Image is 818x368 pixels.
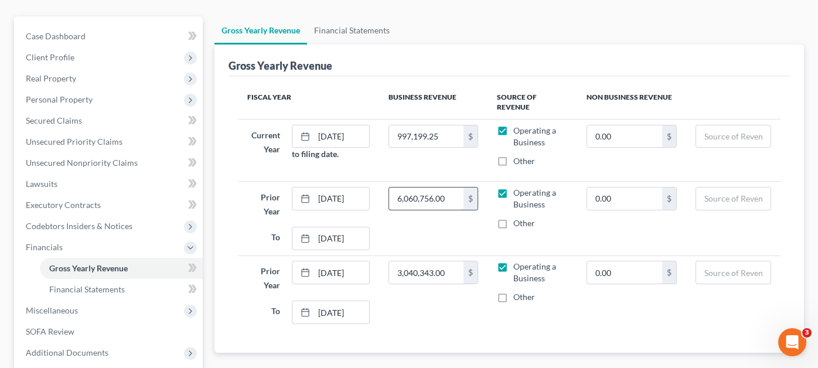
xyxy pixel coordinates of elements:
span: Operating a Business [513,188,556,209]
span: Miscellaneous [26,305,78,315]
input: MM/DD/YYYY [314,188,369,210]
a: Financial Statements [307,16,397,45]
th: Source of Revenue [488,86,577,120]
input: MM/DD/YYYY [314,227,369,250]
span: SOFA Review [26,326,74,336]
span: Lawsuits [26,179,57,189]
input: MM/DD/YYYY [314,125,369,148]
span: 3 [802,328,812,338]
div: $ [662,188,676,210]
span: Real Property [26,73,76,83]
input: 0.00 [587,261,662,284]
span: Client Profile [26,52,74,62]
div: $ [463,261,478,284]
a: Case Dashboard [16,26,203,47]
div: $ [662,261,676,284]
label: to filing date. [292,148,339,160]
div: $ [463,188,478,210]
span: Financials [26,242,63,252]
span: Personal Property [26,94,93,104]
span: Operating a Business [513,261,556,283]
div: $ [463,125,478,148]
span: Operating a Business [513,125,556,147]
a: Gross Yearly Revenue [40,258,203,279]
input: 0.00 [389,261,463,284]
div: Gross Yearly Revenue [229,59,332,73]
span: Codebtors Insiders & Notices [26,221,132,231]
label: Prior Year [241,187,286,222]
a: Lawsuits [16,173,203,195]
span: Additional Documents [26,347,108,357]
div: $ [662,125,676,148]
input: Source of Revenue [696,261,771,284]
input: Source of Revenue [696,188,771,210]
label: To [241,301,286,324]
label: Current Year [241,125,286,161]
iframe: Intercom live chat [778,328,806,356]
span: Unsecured Priority Claims [26,137,122,146]
input: 0.00 [389,188,463,210]
span: Secured Claims [26,115,82,125]
a: Secured Claims [16,110,203,131]
a: SOFA Review [16,321,203,342]
a: Executory Contracts [16,195,203,216]
input: MM/DD/YYYY [314,261,369,284]
span: Case Dashboard [26,31,86,41]
a: Gross Yearly Revenue [214,16,307,45]
input: 0.00 [587,125,662,148]
span: Unsecured Nonpriority Claims [26,158,138,168]
input: MM/DD/YYYY [314,301,369,323]
span: Other [513,292,535,302]
label: Prior Year [241,261,286,296]
input: 0.00 [587,188,662,210]
a: Unsecured Priority Claims [16,131,203,152]
th: Non Business Revenue [577,86,780,120]
span: Other [513,156,535,166]
span: Other [513,218,535,228]
label: To [241,227,286,250]
th: Business Revenue [379,86,488,120]
span: Gross Yearly Revenue [49,263,128,273]
input: 0.00 [389,125,463,148]
a: Unsecured Nonpriority Claims [16,152,203,173]
span: Financial Statements [49,284,125,294]
span: Executory Contracts [26,200,101,210]
a: Financial Statements [40,279,203,300]
input: Source of Revenue [696,125,771,148]
th: Fiscal Year [238,86,379,120]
